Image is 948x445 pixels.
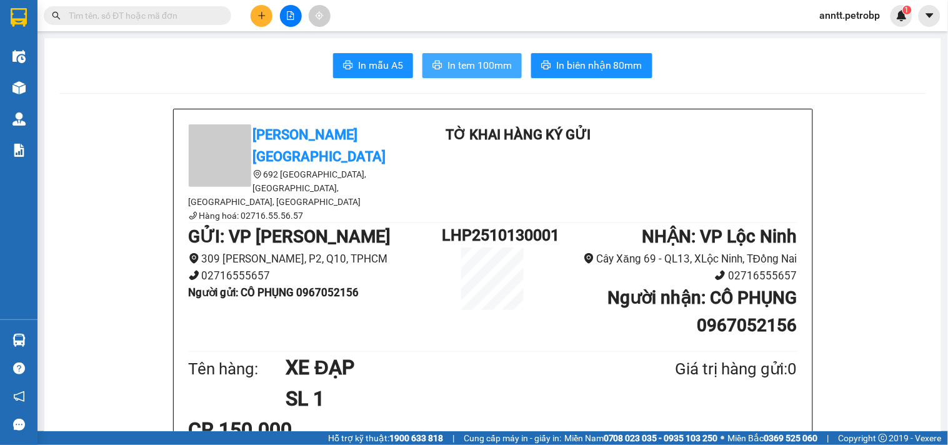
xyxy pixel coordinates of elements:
span: In mẫu A5 [358,57,403,73]
strong: 1900 633 818 [389,433,443,443]
li: Cây Xăng 69 - QL13, XLộc Ninh, TĐồng Nai [544,251,797,267]
li: Hàng hoá: 02716.55.56.57 [189,209,414,222]
b: Người gửi : CÔ PHỤNG 0967052156 [189,286,359,299]
button: plus [251,5,272,27]
span: Cung cấp máy in - giấy in: [464,431,561,445]
span: | [827,431,829,445]
strong: 0369 525 060 [764,433,818,443]
span: | [452,431,454,445]
span: file-add [286,11,295,20]
span: aim [315,11,324,20]
div: Tên hàng: [189,356,286,382]
li: 309 [PERSON_NAME], P2, Q10, TPHCM [189,251,442,267]
span: phone [189,270,199,281]
img: icon-new-feature [896,10,907,21]
li: [PERSON_NAME][GEOGRAPHIC_DATA] [6,6,181,74]
span: anntt.petrobp [810,7,891,23]
span: environment [189,253,199,264]
b: TỜ KHAI HÀNG KÝ GỬI [446,127,591,142]
span: In biên nhận 80mm [556,57,642,73]
span: printer [432,60,442,72]
button: aim [309,5,331,27]
b: Người nhận : CÔ PHỤNG 0967052156 [607,287,797,336]
li: 692 [GEOGRAPHIC_DATA], [GEOGRAPHIC_DATA], [GEOGRAPHIC_DATA], [GEOGRAPHIC_DATA] [189,167,414,209]
span: printer [541,60,551,72]
span: Hỗ trợ kỹ thuật: [328,431,443,445]
button: printerIn mẫu A5 [333,53,413,78]
img: logo-vxr [11,8,27,27]
span: caret-down [924,10,936,21]
h1: SL 1 [286,383,614,414]
li: VP VP Lộc Ninh [86,88,166,102]
strong: 0708 023 035 - 0935 103 250 [604,433,718,443]
span: ⚪️ [721,436,725,441]
button: printerIn tem 100mm [422,53,522,78]
span: In tem 100mm [447,57,512,73]
span: plus [257,11,266,20]
span: notification [13,391,25,402]
li: 02716555657 [544,267,797,284]
b: NHẬN : VP Lộc Ninh [642,226,797,247]
img: warehouse-icon [12,81,26,94]
h1: XE ĐẠP [286,352,614,383]
button: printerIn biên nhận 80mm [531,53,652,78]
span: phone [189,211,197,220]
input: Tìm tên, số ĐT hoặc mã đơn [69,9,216,22]
span: copyright [879,434,887,442]
img: warehouse-icon [12,112,26,126]
h1: LHP2510130001 [442,223,543,247]
span: search [52,11,61,20]
span: environment [253,170,262,179]
span: 1 [905,6,909,14]
span: printer [343,60,353,72]
span: Miền Bắc [728,431,818,445]
span: environment [584,253,594,264]
img: warehouse-icon [12,334,26,347]
b: [PERSON_NAME][GEOGRAPHIC_DATA] [253,127,386,164]
span: Miền Nam [564,431,718,445]
img: warehouse-icon [12,50,26,63]
button: caret-down [919,5,941,27]
li: VP VP [PERSON_NAME] [6,88,86,116]
b: GỬI : VP [PERSON_NAME] [189,226,391,247]
span: phone [715,270,726,281]
span: message [13,419,25,431]
button: file-add [280,5,302,27]
sup: 1 [903,6,912,14]
li: 02716555657 [189,267,442,284]
div: Giá trị hàng gửi: 0 [614,356,797,382]
span: question-circle [13,362,25,374]
img: solution-icon [12,144,26,157]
